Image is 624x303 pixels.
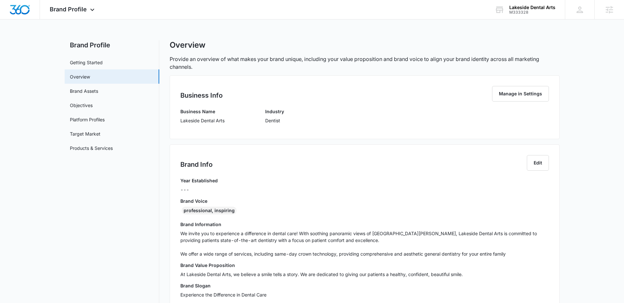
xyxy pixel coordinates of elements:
[70,130,100,137] a: Target Market
[265,108,284,115] h3: Industry
[70,102,93,109] a: Objectives
[65,40,159,50] h2: Brand Profile
[180,282,549,289] h3: Brand Slogan
[180,221,549,228] h3: Brand Information
[70,145,113,151] a: Products & Services
[170,55,560,71] p: Provide an overview of what makes your brand unique, including your value proposition and brand v...
[180,117,225,124] p: Lakeside Dental Arts
[182,207,237,214] div: professional, inspiring
[180,230,549,257] p: We invite you to experience a difference in dental care! With soothing panoramic views of [GEOGRA...
[180,198,549,204] h3: Brand Voice
[170,40,205,50] h1: Overview
[492,86,549,102] button: Manage in Settings
[50,6,87,13] span: Brand Profile
[180,262,549,269] h3: Brand Value Proposition
[70,59,103,66] a: Getting Started
[180,108,225,115] h3: Business Name
[70,116,105,123] a: Platform Profiles
[180,186,218,193] p: ---
[527,155,549,171] button: Edit
[265,117,284,124] p: Dentist
[70,88,98,94] a: Brand Assets
[180,91,223,100] h2: Business Info
[509,5,555,10] div: account name
[180,271,549,278] p: At Lakeside Dental Arts, we believe a smile tells a story. We are dedicated to giving our patient...
[180,177,218,184] h3: Year Established
[70,73,90,80] a: Overview
[180,160,213,169] h2: Brand Info
[509,10,555,15] div: account id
